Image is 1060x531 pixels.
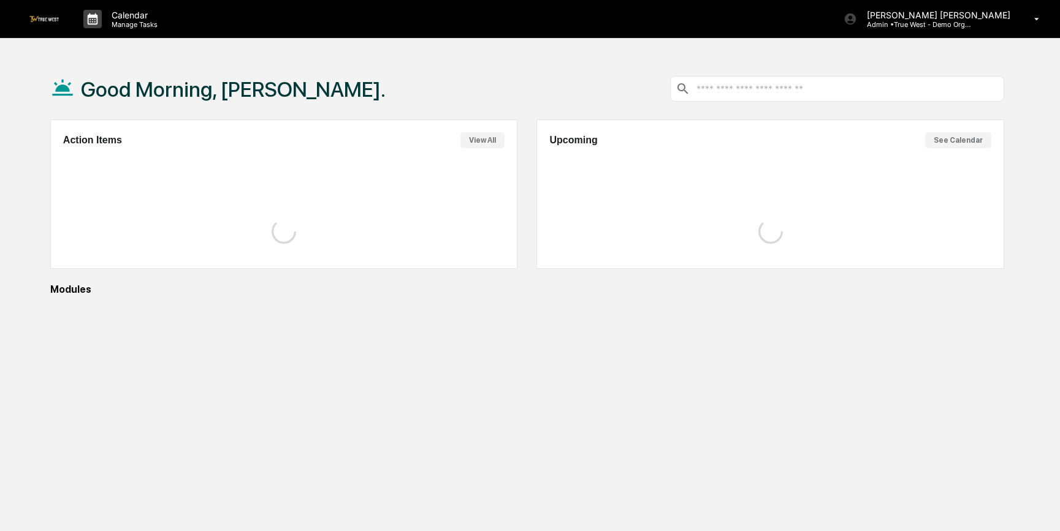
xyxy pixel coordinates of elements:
button: View All [460,132,505,148]
p: [PERSON_NAME] [PERSON_NAME] [857,10,1016,20]
p: Calendar [102,10,164,20]
p: Admin • True West - Demo Organization [857,20,971,29]
h2: Action Items [63,135,122,146]
p: Manage Tasks [102,20,164,29]
div: Modules [50,284,1004,295]
h2: Upcoming [549,135,597,146]
button: See Calendar [925,132,991,148]
h1: Good Morning, [PERSON_NAME]. [81,77,386,102]
img: logo [29,16,59,21]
